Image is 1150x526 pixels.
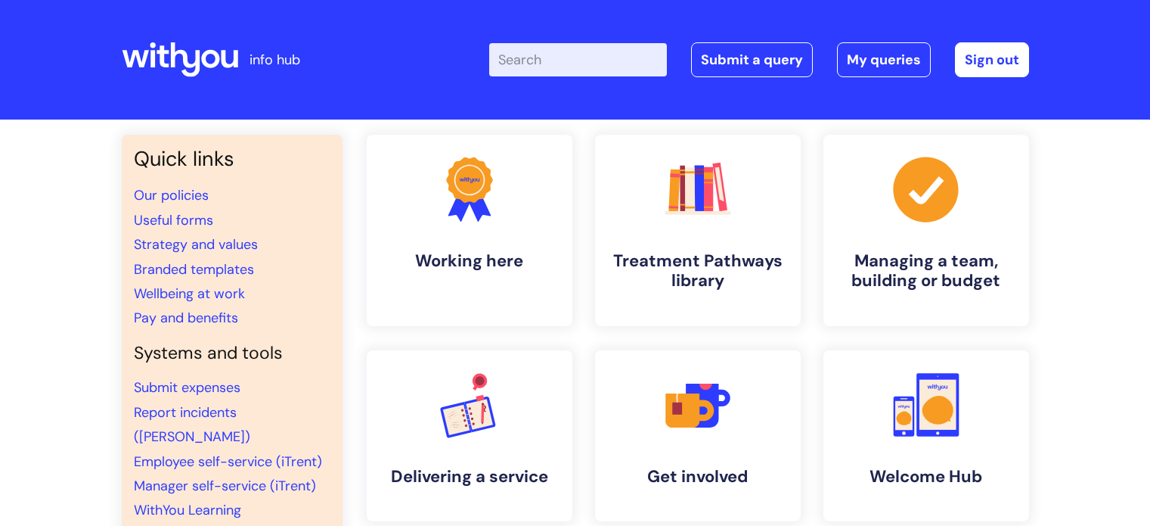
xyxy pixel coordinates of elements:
h4: Get involved [607,467,789,487]
h4: Systems and tools [134,343,330,364]
a: Delivering a service [367,350,572,521]
p: info hub [250,48,300,72]
a: Treatment Pathways library [595,135,801,326]
input: Search [489,43,667,76]
a: Useful forms [134,211,213,229]
a: Welcome Hub [823,350,1029,521]
a: Manager self-service (iTrent) [134,477,316,495]
a: Report incidents ([PERSON_NAME]) [134,403,250,446]
a: WithYou Learning [134,501,241,519]
div: | - [489,42,1029,77]
a: Wellbeing at work [134,285,245,303]
h4: Welcome Hub [835,467,1017,487]
a: Sign out [955,42,1029,77]
h4: Treatment Pathways library [607,251,789,291]
a: Branded templates [134,260,254,279]
a: Submit a query [691,42,813,77]
h3: Quick links [134,147,330,171]
a: Our policies [134,186,209,204]
a: Employee self-service (iTrent) [134,453,322,471]
a: Strategy and values [134,235,258,254]
a: Pay and benefits [134,309,238,327]
h4: Delivering a service [379,467,560,487]
a: Working here [367,135,572,326]
a: My queries [837,42,931,77]
a: Submit expenses [134,378,240,397]
a: Get involved [595,350,801,521]
h4: Managing a team, building or budget [835,251,1017,291]
h4: Working here [379,251,560,271]
a: Managing a team, building or budget [823,135,1029,326]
